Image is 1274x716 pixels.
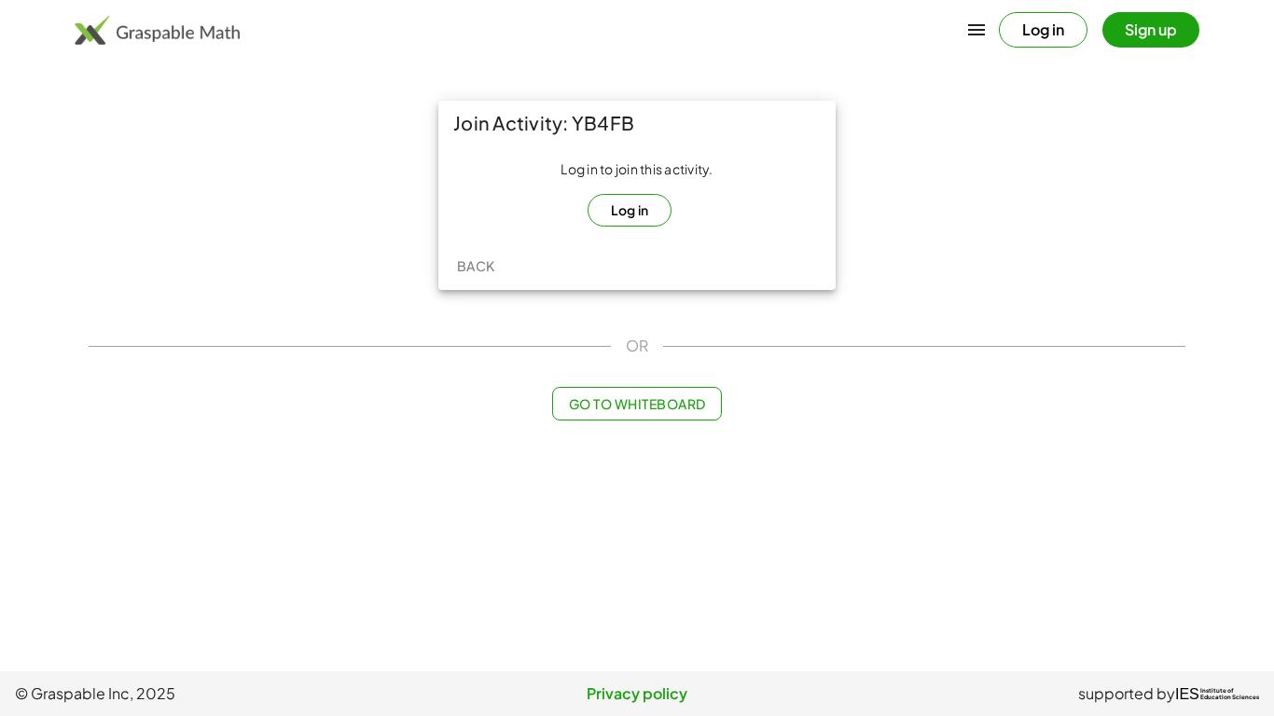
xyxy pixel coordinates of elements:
button: Back [446,249,505,282]
span: Back [456,257,494,274]
div: Join Activity: YB4FB [438,101,836,145]
a: IESInstitute ofEducation Sciences [1175,682,1259,705]
button: Log in [999,12,1087,48]
span: OR [626,335,648,357]
button: Sign up [1102,12,1199,48]
span: Go to Whiteboard [568,395,705,412]
div: Log in to join this activity. [453,160,821,227]
span: © Graspable Inc, 2025 [15,682,430,705]
span: supported by [1078,682,1175,705]
span: IES [1175,685,1199,703]
span: Institute of Education Sciences [1200,688,1259,701]
a: Privacy policy [430,682,845,705]
button: Go to Whiteboard [552,387,721,420]
button: Log in [588,194,672,227]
